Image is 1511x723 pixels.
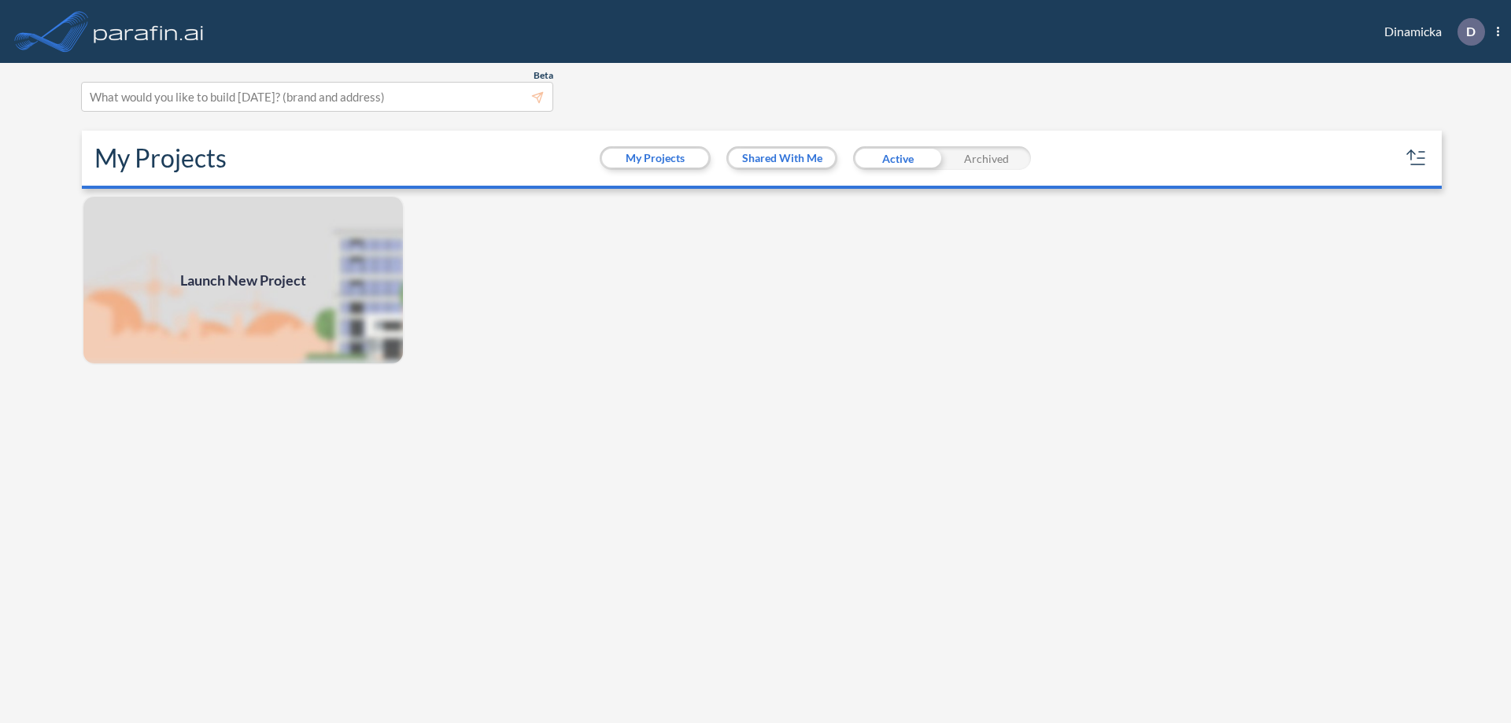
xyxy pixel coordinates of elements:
[942,146,1031,170] div: Archived
[94,143,227,173] h2: My Projects
[82,195,405,365] a: Launch New Project
[180,270,306,291] span: Launch New Project
[729,149,835,168] button: Shared With Me
[853,146,942,170] div: Active
[1466,24,1476,39] p: D
[534,69,553,82] span: Beta
[82,195,405,365] img: add
[602,149,708,168] button: My Projects
[91,16,207,47] img: logo
[1404,146,1429,171] button: sort
[1361,18,1499,46] div: Dinamicka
